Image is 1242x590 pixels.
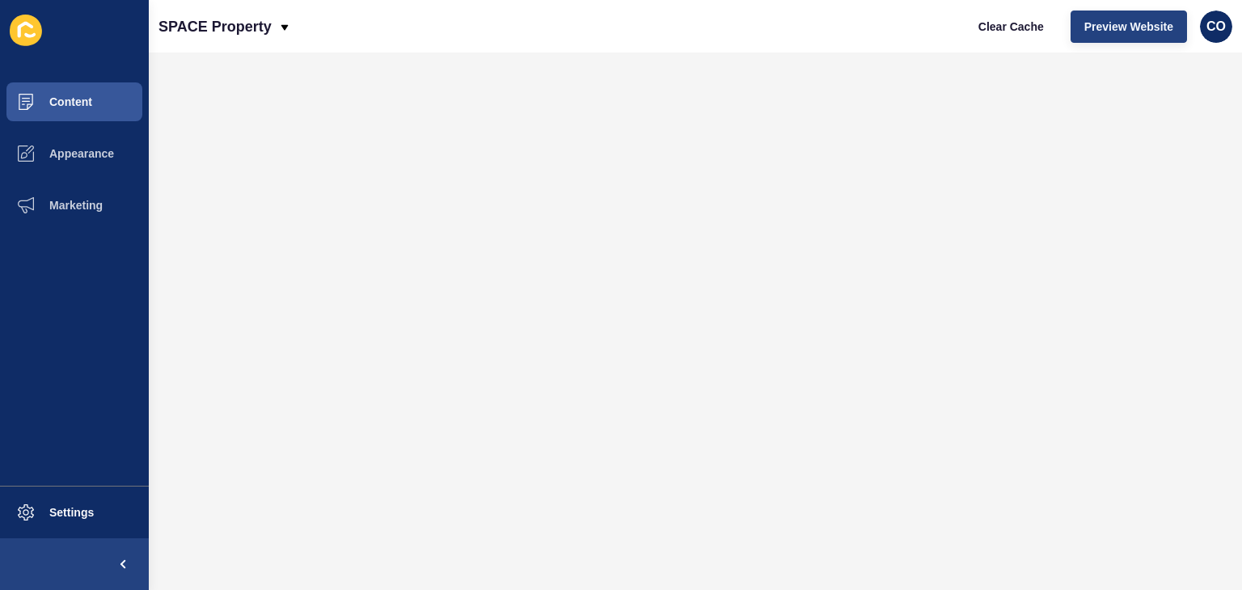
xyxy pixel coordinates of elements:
[1071,11,1187,43] button: Preview Website
[1084,19,1173,35] span: Preview Website
[1206,19,1226,35] span: CO
[965,11,1058,43] button: Clear Cache
[158,6,272,47] p: SPACE Property
[978,19,1044,35] span: Clear Cache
